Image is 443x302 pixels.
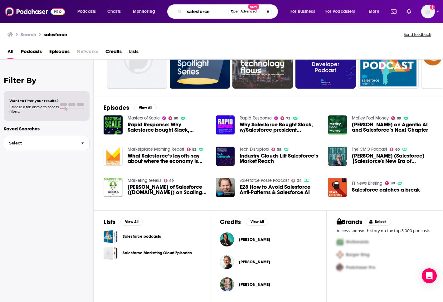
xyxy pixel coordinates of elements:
a: Marketing Geeks [128,178,161,183]
img: User Profile [421,5,435,18]
a: Stephanie Buscemi (Salesforce) |Salesforce's New Era of Customer-Based Marketing [328,147,347,166]
span: Podcasts [77,7,96,16]
a: The CMO Podcast [352,147,387,152]
a: Salesforce podcasts [104,230,118,244]
div: Open Intercom Messenger [422,268,437,283]
span: Podchaser Pro [346,265,375,270]
a: Salesforce Marketing Cloud Episodes [123,250,192,256]
span: Want to filter your results? [9,99,59,103]
a: Podcasts [21,46,42,59]
span: More [369,7,379,16]
h2: Filter By [4,76,90,85]
a: Credits [105,46,122,59]
img: What Salesforce’s layoffs say about where the economy is headed [104,147,123,166]
p: Saved Searches [4,126,90,132]
a: E28 How to Avoid Salesforce Anti-Patterns & Salesforce AI [240,184,320,195]
img: First Pro Logo [334,236,346,248]
button: Open AdvancedNew [228,8,260,15]
a: 89 [391,116,401,120]
img: Marc Mathieu [220,255,234,269]
a: Industry Clouds Lift Salesforce’s Market Reach [240,153,320,164]
span: 89 [397,117,401,120]
a: 90 [385,181,395,185]
p: Access sponsor history on the top 5,000 podcasts. [337,228,433,233]
a: Masters of Scale [128,115,160,121]
a: Show notifications dropdown [404,6,414,17]
button: View All [120,218,143,226]
a: What Salesforce’s layoffs say about where the economy is headed [128,153,208,164]
button: open menu [129,7,163,17]
span: All [7,46,13,59]
h2: Brands [337,218,363,226]
a: FT News Briefing [352,181,382,186]
span: For Business [290,7,315,16]
a: 34 [291,179,302,183]
button: open menu [364,7,387,17]
a: Salesforce Posse Podcast [240,178,289,183]
a: Anita Smith [239,237,270,242]
img: Second Pro Logo [334,248,346,261]
span: 60 [395,148,400,151]
img: Tiffani Bova of Salesforce (Salesforce.com) on Scaling Businesses Through Innovation & GrowthIQ... [104,178,123,197]
button: Unlock [365,218,391,226]
a: 73 [280,116,290,120]
span: New [248,4,259,10]
span: [PERSON_NAME] on Agentic AI and Salesforce’s Next Chapter [352,122,433,133]
a: Lists [129,46,139,59]
div: Search podcasts, credits, & more... [173,4,284,19]
img: Industry Clouds Lift Salesforce’s Market Reach [216,147,235,166]
span: Rapid Response: Why Salesforce bought Slack, w/Salesforce's [PERSON_NAME] [128,122,208,133]
span: [PERSON_NAME] of Salesforce ([DOMAIN_NAME]) on Scaling Businesses Through Innovation & GrowthIQ... [128,184,208,195]
a: 59 [271,148,281,151]
a: 60 [390,148,400,151]
img: Anita Smith [220,232,234,246]
a: Marc Mathieu [239,260,270,265]
span: Charts [107,7,121,16]
h2: Episodes [104,104,129,112]
span: For Podcasters [325,7,355,16]
img: Third Pro Logo [334,261,346,274]
span: Why Salesforce Bought Slack, w/Salesforce president [PERSON_NAME] [240,122,320,133]
span: 73 [286,117,290,120]
svg: Add a profile image [430,5,435,10]
span: [PERSON_NAME] [239,237,270,242]
a: Salesforce catches a break [352,187,420,192]
a: Salesforce Marketing Cloud Episodes [104,246,118,260]
img: E28 How to Avoid Salesforce Anti-Patterns & Salesforce AI [216,178,235,197]
img: Why Salesforce Bought Slack, w/Salesforce president Bret Taylor [216,115,235,134]
button: Anita SmithAnita Smith [220,230,316,250]
a: Episodes [49,46,70,59]
img: Rapid Response: Why Salesforce bought Slack, w/Salesforce's Bret Taylor [104,115,123,134]
a: Show notifications dropdown [388,6,399,17]
span: 80 [174,117,178,120]
a: Marc Benioff on Agentic AI and Salesforce’s Next Chapter [352,122,433,133]
span: [PERSON_NAME] (Salesforce) |Salesforce's New Era of Customer-Based Marketing [352,153,433,164]
button: Send feedback [402,32,433,37]
span: Burger King [346,252,370,257]
span: Logged in as morganm92295 [421,5,435,18]
a: Frank Fillman [220,277,234,291]
button: Marc MathieuMarc Mathieu [220,252,316,272]
img: Marc Benioff on Agentic AI and Salesforce’s Next Chapter [328,115,347,134]
button: open menu [321,7,364,17]
button: Select [4,136,90,150]
h3: salesforce [44,32,67,37]
a: Salesforce catches a break [328,178,347,197]
button: Frank FillmanFrank Fillman [220,275,316,295]
button: View All [246,218,268,226]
